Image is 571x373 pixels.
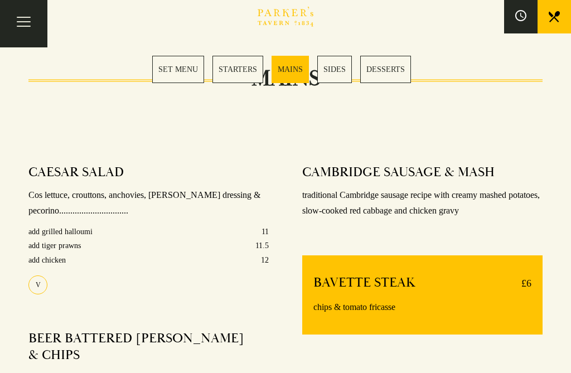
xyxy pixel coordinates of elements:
[28,239,81,253] p: add tiger prawns
[261,253,269,267] p: 12
[212,56,263,83] a: 2 / 5
[302,164,495,181] h4: CAMBRIDGE SAUSAGE & MASH
[28,225,93,239] p: add grilled halloumi
[28,275,47,294] div: V
[28,330,258,364] h4: BEER BATTERED [PERSON_NAME] & CHIPS
[272,56,309,83] a: 3 / 5
[313,274,415,292] h4: BAVETTE STEAK
[152,56,204,83] a: 1 / 5
[313,299,531,316] p: chips & tomato fricasse
[360,56,411,83] a: 5 / 5
[28,187,269,220] p: Cos lettuce, crouttons, anchovies, [PERSON_NAME] dressing & pecorino...............................
[28,253,66,267] p: add chicken
[317,56,352,83] a: 4 / 5
[302,187,543,220] p: traditional Cambridge sausage recipe with creamy mashed potatoes, slow-cooked red cabbage and chi...
[28,164,124,181] h4: CAESAR SALAD
[262,225,269,239] p: 11
[255,239,269,253] p: 11.5
[510,274,531,292] p: £6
